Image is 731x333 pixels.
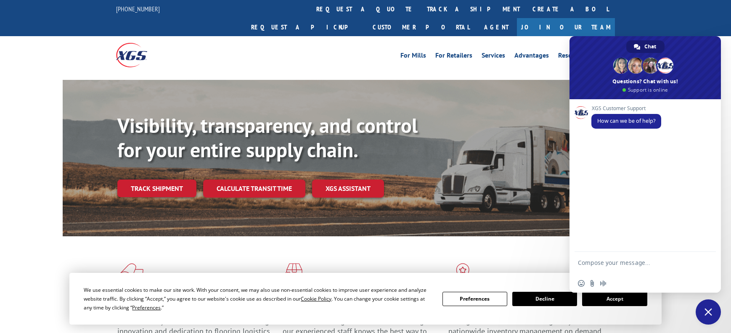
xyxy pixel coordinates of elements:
button: Accept [582,292,647,306]
a: Services [482,52,505,61]
div: Cookie Consent Prompt [69,273,662,325]
a: Resources [558,52,588,61]
a: XGS ASSISTANT [312,180,384,198]
span: Chat [644,40,656,53]
div: Chat [626,40,665,53]
span: Send a file [589,280,596,287]
img: xgs-icon-flagship-distribution-model-red [448,263,477,285]
a: Request a pickup [245,18,366,36]
a: [PHONE_NUMBER] [116,5,160,13]
a: Track shipment [117,180,196,197]
button: Preferences [442,292,507,306]
span: Audio message [600,280,607,287]
span: How can we be of help? [597,117,655,124]
a: For Mills [400,52,426,61]
a: For Retailers [435,52,472,61]
a: Calculate transit time [203,180,305,198]
div: Close chat [696,299,721,325]
span: Insert an emoji [578,280,585,287]
button: Decline [512,292,577,306]
img: xgs-icon-total-supply-chain-intelligence-red [117,263,143,285]
span: XGS Customer Support [591,106,661,111]
div: We use essential cookies to make our site work. With your consent, we may also use non-essential ... [84,285,432,312]
textarea: Compose your message... [578,259,694,274]
b: Visibility, transparency, and control for your entire supply chain. [117,112,418,163]
a: Customer Portal [366,18,476,36]
span: Preferences [132,304,161,311]
a: Advantages [514,52,549,61]
a: Agent [476,18,517,36]
a: Join Our Team [517,18,615,36]
img: xgs-icon-focused-on-flooring-red [283,263,302,285]
span: Cookie Policy [301,295,331,302]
